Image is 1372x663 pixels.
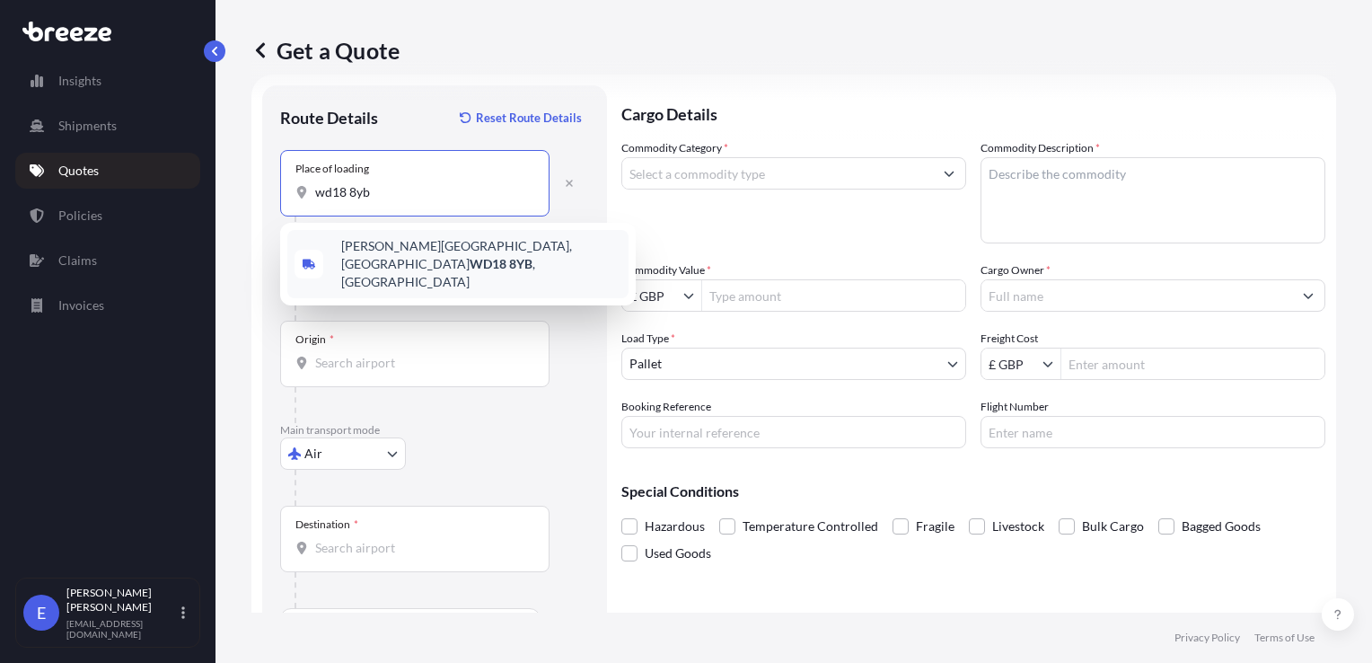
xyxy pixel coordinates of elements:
[981,139,1100,157] label: Commodity Description
[1292,279,1324,312] button: Show suggestions
[645,540,711,567] span: Used Goods
[58,207,102,225] p: Policies
[37,604,46,622] span: E
[916,513,954,540] span: Fragile
[315,354,527,372] input: Origin
[621,139,728,157] label: Commodity Category
[295,162,369,176] div: Place of loading
[1182,513,1261,540] span: Bagged Goods
[621,261,711,279] label: Commodity Value
[295,517,358,532] div: Destination
[1042,355,1060,373] button: Show suggestions
[58,296,104,314] p: Invoices
[981,330,1038,348] label: Freight Cost
[280,223,636,305] div: Show suggestions
[621,398,711,416] label: Booking Reference
[476,109,582,127] p: Reset Route Details
[981,348,1042,380] input: Freight Cost
[981,416,1325,448] input: Enter name
[621,484,1325,499] p: Special Conditions
[304,445,322,463] span: Air
[1061,348,1324,380] input: Enter amount
[981,398,1049,416] label: Flight Number
[58,72,101,90] p: Insights
[645,513,705,540] span: Hazardous
[622,157,933,190] input: Select a commodity type
[66,586,178,614] p: [PERSON_NAME] [PERSON_NAME]
[58,252,97,270] p: Claims
[58,162,99,180] p: Quotes
[981,261,1051,279] label: Cargo Owner
[622,279,683,312] input: Commodity Value
[981,279,1292,312] input: Full name
[702,279,965,312] input: Type amount
[992,513,1044,540] span: Livestock
[315,539,527,557] input: Destination
[341,237,621,291] span: [PERSON_NAME][GEOGRAPHIC_DATA], [GEOGRAPHIC_DATA] , [GEOGRAPHIC_DATA]
[280,423,589,438] p: Main transport mode
[621,330,675,348] span: Load Type
[933,157,965,190] button: Show suggestions
[280,107,378,128] p: Route Details
[629,355,662,373] span: Pallet
[1082,513,1144,540] span: Bulk Cargo
[621,416,966,448] input: Your internal reference
[683,287,701,305] button: Show suggestions
[621,85,1325,139] p: Cargo Details
[66,618,178,640] p: [EMAIL_ADDRESS][DOMAIN_NAME]
[743,513,878,540] span: Temperature Controlled
[280,438,406,470] button: Select transport
[470,256,532,271] b: WD18 8YB
[58,117,117,135] p: Shipments
[295,332,334,347] div: Origin
[315,183,527,201] input: Place of loading
[1174,631,1240,645] p: Privacy Policy
[1254,631,1315,645] p: Terms of Use
[251,36,400,65] p: Get a Quote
